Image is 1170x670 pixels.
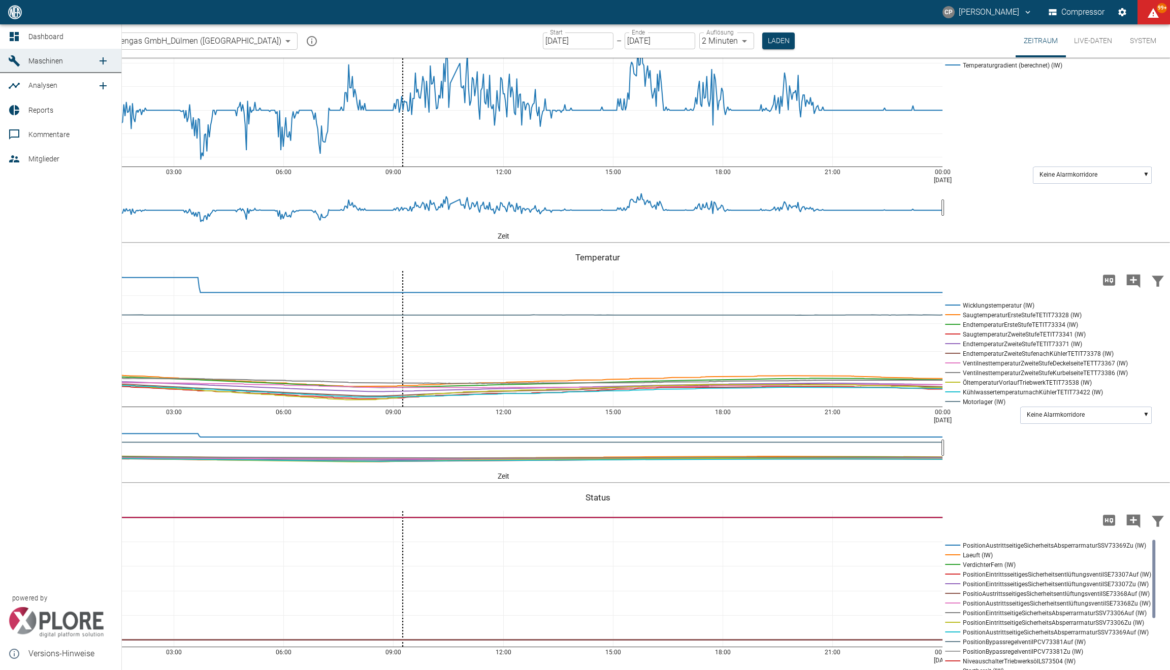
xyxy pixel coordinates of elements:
[543,32,613,49] input: DD.MM.YYYY
[1097,515,1121,524] span: Hohe Auflösung
[1121,507,1146,533] button: Kommentar hinzufügen
[616,35,622,47] p: –
[1113,3,1131,21] button: Einstellungen
[38,35,281,47] a: 909000631_Thyssengas GmbH_Dülmen ([GEOGRAPHIC_DATA])
[963,571,1151,578] text: PositionEintrittsseitigesSicherheitsentlüftungsventilSE73307Auf (IW)
[1047,3,1107,21] button: Compressor
[1146,267,1170,293] button: Daten filtern
[942,6,955,18] div: CP
[28,32,63,41] span: Dashboard
[28,106,53,114] span: Reports
[93,76,113,96] a: new /analyses/list/0
[699,32,754,49] div: 2 Minuten
[28,648,113,660] span: Versions-Hinweise
[762,32,795,49] button: Laden
[1097,275,1121,284] span: Hohe Auflösung
[302,31,322,51] button: mission info
[1027,412,1085,419] text: Keine Alarmkorridore
[28,155,59,163] span: Mitglieder
[963,62,1062,69] text: Temperaturgradient (berechnet) (IW)
[1066,24,1120,57] button: Live-Daten
[632,28,645,37] label: Ende
[1121,267,1146,293] button: Kommentar hinzufügen
[1120,24,1166,57] button: System
[28,57,63,65] span: Maschinen
[963,590,1150,597] text: PositioAustrittsseitigesSicherheitsentlüftungsventilSE73368Auf (IW)
[1039,172,1097,179] text: Keine Alarmkorridore
[12,593,47,603] span: powered by
[706,28,734,37] label: Auflösung
[28,81,57,89] span: Analysen
[963,600,1151,607] text: PositionAustrittsseitigesSicherheitsentlüftungsventilSE73368Zu (IW)
[1146,507,1170,533] button: Daten filtern
[550,28,563,37] label: Start
[8,607,104,638] img: Xplore Logo
[93,51,113,71] a: new /machines
[7,5,23,19] img: logo
[625,32,695,49] input: DD.MM.YYYY
[1157,3,1167,13] span: 99+
[54,35,281,47] span: 909000631_Thyssengas GmbH_Dülmen ([GEOGRAPHIC_DATA])
[28,130,70,139] span: Kommentare
[941,3,1034,21] button: christoph.palm@neuman-esser.com
[1016,24,1066,57] button: Zeitraum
